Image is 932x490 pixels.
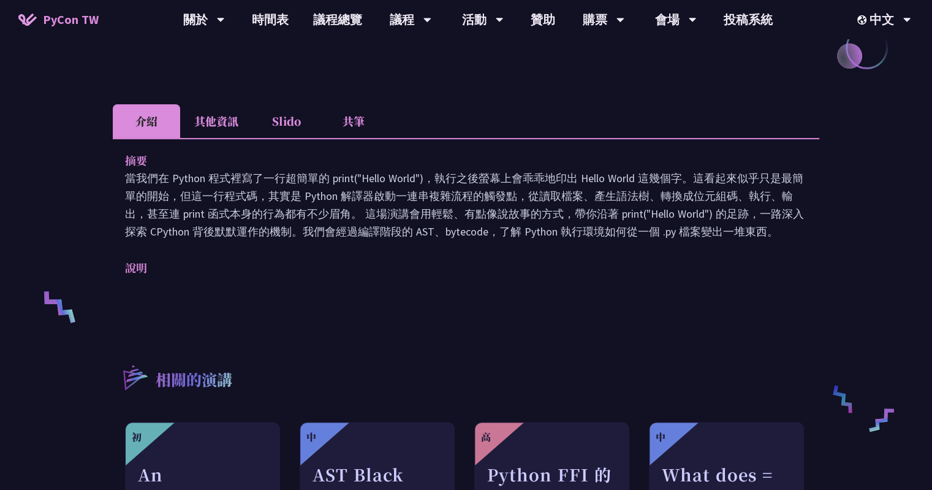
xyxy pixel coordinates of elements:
[113,104,180,138] li: 介紹
[306,430,316,445] div: 中
[125,259,782,277] p: 說明
[105,347,164,407] img: r3.8d01567.svg
[125,169,807,240] p: 當我們在 Python 程式裡寫了一行超簡單的 print("Hello World")，執行之後螢幕上會乖乖地印出 Hello World 這幾個字。這看起來似乎只是最簡單的開始，但這一行程式...
[656,430,665,445] div: 中
[132,430,142,445] div: 初
[18,13,37,26] img: Home icon of PyCon TW 2025
[320,104,387,138] li: 共筆
[156,369,232,393] p: 相關的演講
[125,151,782,169] p: 摘要
[481,430,491,445] div: 高
[6,4,111,35] a: PyCon TW
[43,10,99,29] span: PyCon TW
[252,104,320,138] li: Slido
[180,104,252,138] li: 其他資訊
[857,15,869,25] img: Locale Icon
